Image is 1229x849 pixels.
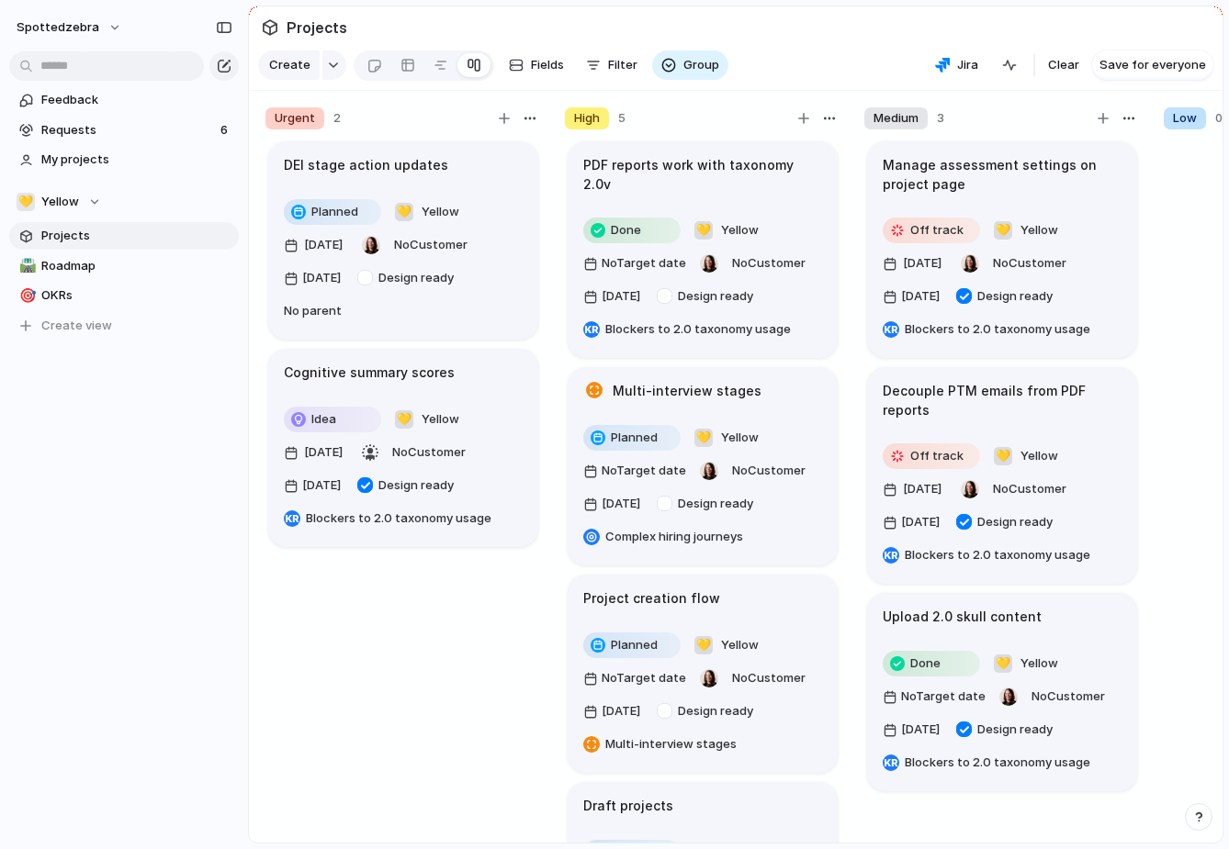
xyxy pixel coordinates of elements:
button: Jira [928,51,986,79]
span: Blockers to 2.0 taxonomy usage [605,320,791,339]
span: Filter [608,56,637,74]
span: [DATE] [602,495,640,513]
span: No Target date [602,254,686,273]
button: Design ready [948,508,1065,537]
button: Fields [502,50,571,80]
h1: Decouple PTM emails from PDF reports [883,381,1122,419]
button: NoTarget date [579,664,691,693]
span: Idea [311,410,336,429]
span: Yellow [721,221,759,240]
span: Design ready [678,287,761,306]
a: My projects [9,146,239,173]
h1: Draft projects [583,796,673,816]
span: Done [910,654,941,673]
div: 💛 [395,410,413,429]
button: 🛣️ [17,257,35,275]
span: Medium [874,109,919,128]
span: Roadmap [41,257,232,275]
h1: DEI stage action updates [284,155,448,175]
div: 💛 [694,221,713,240]
button: Idea [279,405,386,434]
button: [DATE] [878,715,944,744]
button: Multi-interview stages [579,730,741,759]
button: [DATE] [579,282,645,311]
button: Design ready [648,282,765,311]
button: Design ready [948,715,1065,744]
div: 💛 [694,636,713,654]
button: 💛Yellow [9,188,239,216]
button: 💛Yellow [988,216,1063,245]
span: Design ready [977,287,1060,306]
span: No Customer [732,670,806,685]
span: High [574,109,600,128]
span: No Customer [993,255,1066,270]
span: Fields [531,56,564,74]
button: Design ready [948,282,1065,311]
button: NoTarget date [579,249,691,278]
span: Design ready [678,702,761,721]
span: Planned [611,429,658,447]
div: Upload 2.0 skull contentDone💛YellowNoTarget dateNoCustomer[DATE]Design readyBlockers to 2.0 taxon... [867,593,1137,791]
h1: Project creation flow [583,588,720,609]
button: [DATE] [279,263,345,293]
span: No Customer [993,481,1066,496]
span: 6 [220,121,231,140]
a: 🎯OKRs [9,282,239,309]
span: Yellow [721,636,759,654]
div: Decouple PTM emails from PDF reportsOff track💛Yellow[DATE]NoCustomer[DATE]Design readyBlockers to... [867,367,1137,584]
button: Create view [9,312,239,340]
span: No Customer [732,463,806,477]
span: Low [1173,109,1197,128]
span: No Customer [392,444,466,459]
span: [DATE] [602,702,640,721]
button: Group [652,50,728,80]
h1: Multi-interview stages [613,381,761,401]
button: Design ready [349,471,466,500]
button: NoTarget date [579,456,691,486]
button: [DATE] [279,438,353,467]
div: 🛣️Roadmap [9,252,239,280]
button: Filter [579,50,645,80]
button: Off track [878,441,985,471]
span: 0 [1215,109,1223,128]
button: Clear [1041,50,1087,80]
button: Blockers to 2.0 taxonomy usage [878,541,1095,570]
span: No Customer [394,237,468,251]
button: [DATE] [279,230,353,260]
span: [DATE] [302,269,341,287]
span: Blockers to 2.0 taxonomy usage [905,320,1090,339]
h1: Cognitive summary scores [284,363,455,383]
div: Manage assessment settings on project pageOff track💛Yellow[DATE]NoCustomer[DATE]Design readyBlock... [867,141,1137,358]
button: Planned [579,423,685,452]
button: NoCustomer [388,438,470,467]
button: 💛Yellow [689,631,763,660]
span: Group [683,56,719,74]
button: 💛Yellow [389,405,464,434]
span: 5 [618,109,626,128]
span: Yellow [41,193,79,211]
span: Design ready [977,721,1060,739]
span: 2 [333,109,341,128]
button: [DATE] [878,249,952,278]
button: NoCustomer [727,249,810,278]
div: 💛 [17,193,35,211]
button: Blockers to 2.0 taxonomy usage [878,315,1095,344]
button: NoCustomer [727,664,810,693]
div: 💛 [395,203,413,221]
span: No Customer [732,255,806,270]
button: NoCustomer [389,230,472,260]
button: Blockers to 2.0 taxonomy usage [579,315,795,344]
div: Multi-interview stagesPlanned💛YellowNoTarget dateNoCustomer[DATE]Design readyComplex hiring journeys [568,367,838,565]
span: Clear [1048,56,1079,74]
button: Create [258,50,320,80]
div: 🛣️ [19,255,32,276]
button: [DATE] [579,489,645,519]
div: 💛 [994,221,1012,240]
span: My projects [41,151,232,169]
span: [DATE] [898,252,947,274]
span: Jira [957,56,978,74]
span: [DATE] [302,476,341,495]
div: Project creation flowPlanned💛YellowNoTarget dateNoCustomer[DATE]Design readyMulti-interview stages [568,575,838,773]
span: Create [269,56,310,74]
